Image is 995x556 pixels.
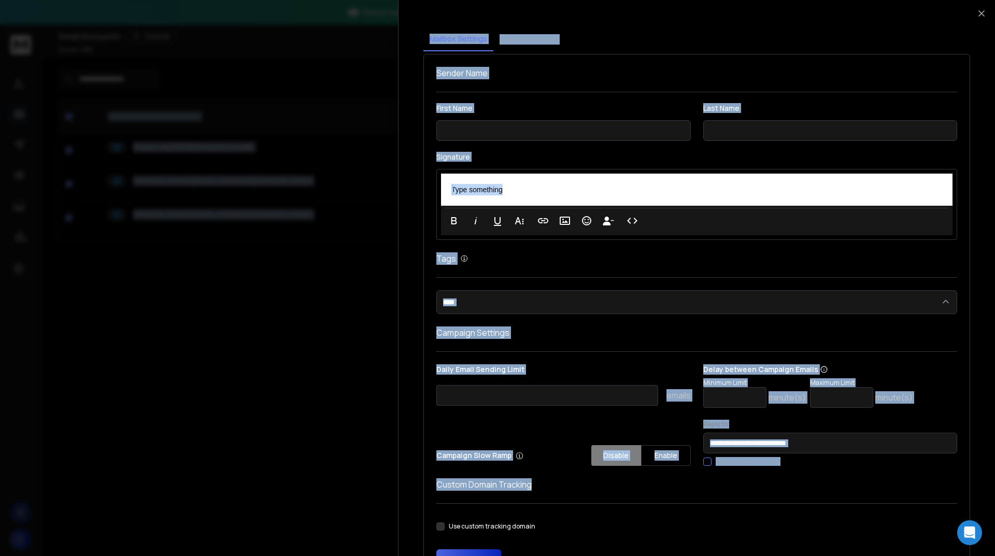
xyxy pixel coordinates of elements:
[493,28,564,51] button: Warmup Settings
[810,379,913,387] p: Maximum Limit
[555,210,575,231] button: Insert Image (Ctrl+P)
[703,105,958,112] label: Last Name
[509,210,529,231] button: More Text
[591,445,641,466] button: Disable
[957,520,982,545] div: Open Intercom Messenger
[466,210,486,231] button: Italic (Ctrl+I)
[436,478,957,491] h1: Custom Domain Tracking
[423,27,493,51] button: Mailbox Settings
[436,252,456,265] h1: Tags
[703,379,806,387] p: Minimum Limit
[703,364,913,375] p: Delay between Campaign Emails
[436,326,957,339] h1: Campaign Settings
[599,210,618,231] button: Insert Unsubscribe Link
[769,391,806,404] p: minute(s)
[716,458,779,466] label: Clear all replyTo emails
[875,391,913,404] p: minute(s)
[666,389,691,402] p: emails
[444,210,464,231] button: Bold (Ctrl+B)
[622,210,642,231] button: Code View
[436,364,691,379] p: Daily Email Sending Limit
[436,153,957,161] label: Signature
[436,105,691,112] label: First Name
[488,210,507,231] button: Underline (Ctrl+U)
[436,450,523,461] p: Campaign Slow Ramp
[703,420,958,429] label: Reply to
[533,210,553,231] button: Insert Link (Ctrl+K)
[641,445,691,466] button: Enable
[449,522,535,531] label: Use custom tracking domain
[436,67,957,79] h1: Sender Name
[577,210,596,231] button: Emoticons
